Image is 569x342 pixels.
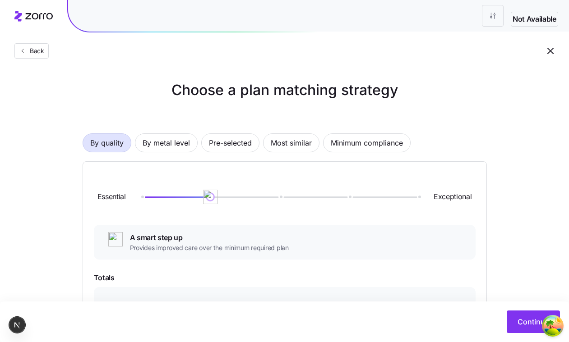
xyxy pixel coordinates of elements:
[97,191,126,202] span: Essential
[26,46,44,55] span: Back
[130,232,289,243] span: A smart step up
[544,317,562,335] button: Open Tanstack query devtools
[507,310,560,333] button: Continue
[201,133,259,152] button: Pre-selected
[518,316,549,327] span: Continue
[331,134,403,152] span: Minimum compliance
[135,133,198,152] button: By metal level
[323,133,411,152] button: Minimum compliance
[209,134,252,152] span: Pre-selected
[83,133,131,152] button: By quality
[130,243,289,252] span: Provides improved care over the minimum required plan
[513,14,556,25] span: Not Available
[263,133,319,152] button: Most similar
[143,134,190,152] span: By metal level
[94,272,476,283] span: Totals
[14,43,49,59] button: Back
[108,232,123,246] img: ai-icon.png
[203,190,217,204] img: ai-icon.png
[90,134,124,152] span: By quality
[271,134,312,152] span: Most similar
[83,79,487,101] h1: Choose a plan matching strategy
[434,191,472,202] span: Exceptional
